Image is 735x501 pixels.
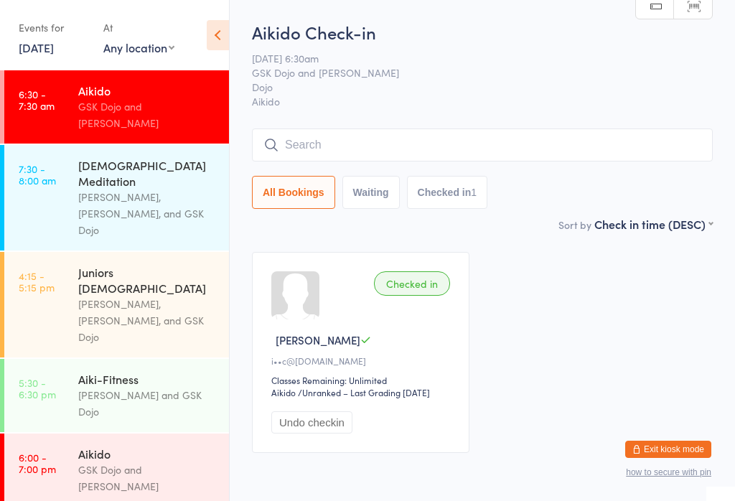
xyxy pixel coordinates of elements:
[626,467,711,477] button: how to secure with pin
[252,51,690,65] span: [DATE] 6:30am
[271,386,296,398] div: Aikido
[252,94,713,108] span: Aikido
[19,163,56,186] time: 7:30 - 8:00 am
[78,264,217,296] div: Juniors [DEMOGRAPHIC_DATA]
[252,176,335,209] button: All Bookings
[271,355,454,367] div: i••c@[DOMAIN_NAME]
[558,217,591,232] label: Sort by
[4,252,229,357] a: 4:15 -5:15 pmJuniors [DEMOGRAPHIC_DATA][PERSON_NAME], [PERSON_NAME], and GSK Dojo
[19,16,89,39] div: Events for
[252,128,713,161] input: Search
[276,332,360,347] span: [PERSON_NAME]
[252,20,713,44] h2: Aikido Check-in
[78,98,217,131] div: GSK Dojo and [PERSON_NAME]
[471,187,477,198] div: 1
[298,386,430,398] span: / Unranked – Last Grading [DATE]
[252,80,690,94] span: Dojo
[78,446,217,462] div: Aikido
[103,39,174,55] div: Any location
[78,189,217,238] div: [PERSON_NAME], [PERSON_NAME], and GSK Dojo
[19,451,56,474] time: 6:00 - 7:00 pm
[271,411,352,434] button: Undo checkin
[78,387,217,420] div: [PERSON_NAME] and GSK Dojo
[19,39,54,55] a: [DATE]
[78,296,217,345] div: [PERSON_NAME], [PERSON_NAME], and GSK Dojo
[342,176,400,209] button: Waiting
[625,441,711,458] button: Exit kiosk mode
[78,83,217,98] div: Aikido
[252,65,690,80] span: GSK Dojo and [PERSON_NAME]
[4,359,229,432] a: 5:30 -6:30 pmAiki-Fitness[PERSON_NAME] and GSK Dojo
[594,216,713,232] div: Check in time (DESC)
[407,176,488,209] button: Checked in1
[4,70,229,144] a: 6:30 -7:30 amAikidoGSK Dojo and [PERSON_NAME]
[19,88,55,111] time: 6:30 - 7:30 am
[271,374,454,386] div: Classes Remaining: Unlimited
[19,270,55,293] time: 4:15 - 5:15 pm
[374,271,450,296] div: Checked in
[19,377,56,400] time: 5:30 - 6:30 pm
[4,145,229,250] a: 7:30 -8:00 am[DEMOGRAPHIC_DATA] Meditation[PERSON_NAME], [PERSON_NAME], and GSK Dojo
[78,462,217,495] div: GSK Dojo and [PERSON_NAME]
[103,16,174,39] div: At
[78,371,217,387] div: Aiki-Fitness
[78,157,217,189] div: [DEMOGRAPHIC_DATA] Meditation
